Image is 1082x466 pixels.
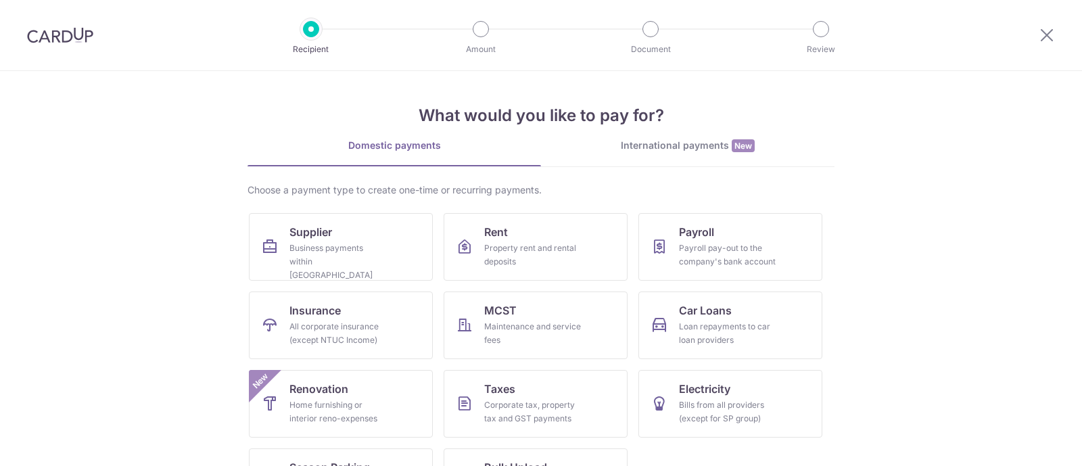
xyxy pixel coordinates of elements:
[289,241,387,282] div: Business payments within [GEOGRAPHIC_DATA]
[484,398,582,425] div: Corporate tax, property tax and GST payments
[679,320,776,347] div: Loan repayments to car loan providers
[484,302,517,319] span: MCST
[249,213,433,281] a: SupplierBusiness payments within [GEOGRAPHIC_DATA]
[444,370,628,438] a: TaxesCorporate tax, property tax and GST payments
[484,241,582,269] div: Property rent and rental deposits
[248,183,834,197] div: Choose a payment type to create one-time or recurring payments.
[289,381,348,397] span: Renovation
[732,139,755,152] span: New
[27,27,93,43] img: CardUp
[679,241,776,269] div: Payroll pay-out to the company's bank account
[638,370,822,438] a: ElectricityBills from all providers (except for SP group)
[289,320,387,347] div: All corporate insurance (except NTUC Income)
[771,43,871,56] p: Review
[261,43,361,56] p: Recipient
[250,370,272,392] span: New
[248,103,834,128] h4: What would you like to pay for?
[444,213,628,281] a: RentProperty rent and rental deposits
[444,292,628,359] a: MCSTMaintenance and service fees
[679,302,732,319] span: Car Loans
[484,224,508,240] span: Rent
[248,139,541,152] div: Domestic payments
[289,302,341,319] span: Insurance
[289,398,387,425] div: Home furnishing or interior reno-expenses
[289,224,332,240] span: Supplier
[484,381,515,397] span: Taxes
[541,139,834,153] div: International payments
[679,381,730,397] span: Electricity
[679,398,776,425] div: Bills from all providers (except for SP group)
[249,370,433,438] a: RenovationHome furnishing or interior reno-expensesNew
[638,292,822,359] a: Car LoansLoan repayments to car loan providers
[484,320,582,347] div: Maintenance and service fees
[431,43,531,56] p: Amount
[638,213,822,281] a: PayrollPayroll pay-out to the company's bank account
[679,224,714,240] span: Payroll
[249,292,433,359] a: InsuranceAll corporate insurance (except NTUC Income)
[995,425,1068,459] iframe: Opens a widget where you can find more information
[601,43,701,56] p: Document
